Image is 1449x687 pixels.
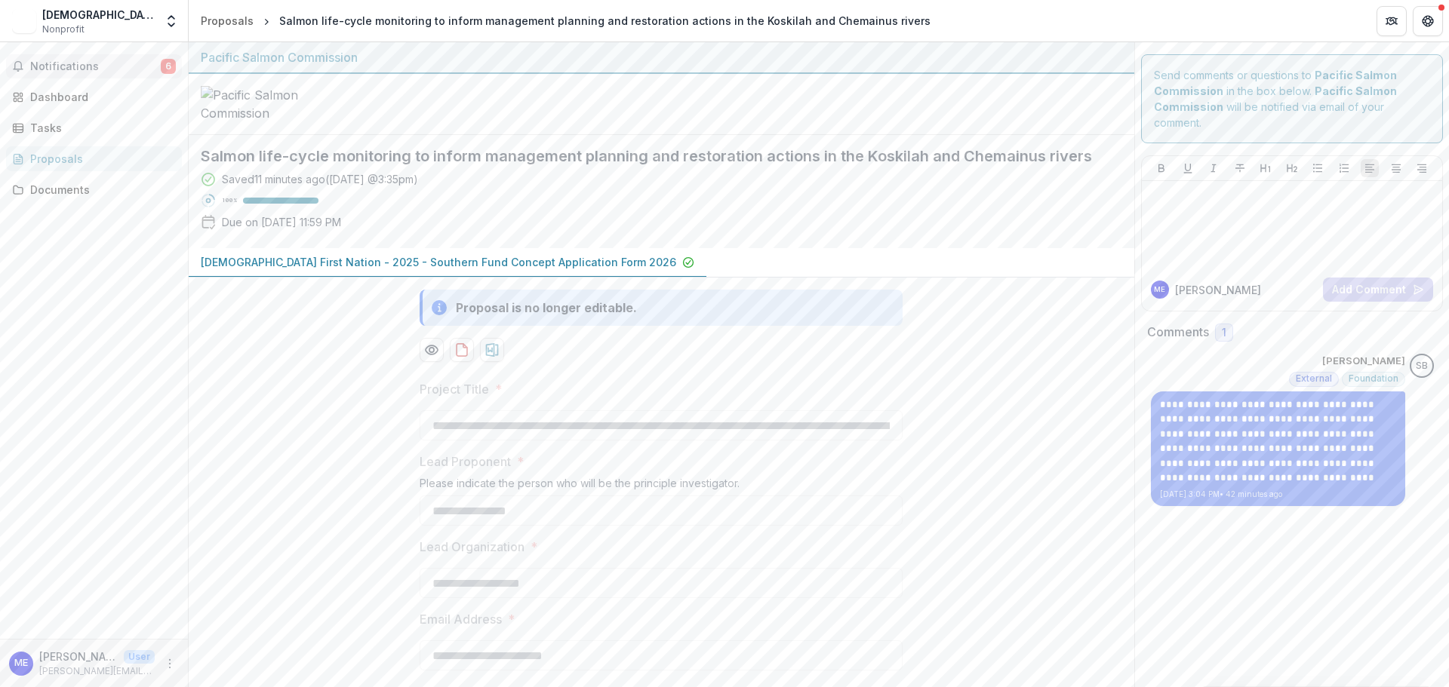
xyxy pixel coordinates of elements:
[195,10,260,32] a: Proposals
[6,177,182,202] a: Documents
[1231,159,1249,177] button: Strike
[1413,159,1431,177] button: Align Right
[30,151,170,167] div: Proposals
[1283,159,1301,177] button: Heading 2
[1257,159,1275,177] button: Heading 1
[12,9,36,33] img: Halalt First Nation
[420,477,903,495] div: Please indicate the person who will be the principle investigator.
[1296,373,1332,384] span: External
[1147,325,1209,339] h2: Comments
[30,60,161,73] span: Notifications
[6,115,182,140] a: Tasks
[39,649,118,664] p: [PERSON_NAME]
[420,538,525,556] p: Lead Organization
[420,380,489,398] p: Project Title
[222,214,341,230] p: Due on [DATE] 11:59 PM
[1179,159,1197,177] button: Underline
[1413,6,1443,36] button: Get Help
[279,13,931,29] div: Salmon life-cycle monitoring to inform management planning and restoration actions in the Koskila...
[1387,159,1405,177] button: Align Center
[222,171,418,187] div: Saved 11 minutes ago ( [DATE] @ 3:35pm )
[161,6,182,36] button: Open entity switcher
[1141,54,1444,143] div: Send comments or questions to in the box below. will be notified via email of your comment.
[1309,159,1327,177] button: Bullet List
[420,338,444,362] button: Preview 9fdb1751-9cda-44f6-9433-f7c8ef485203-0.pdf
[222,195,237,206] p: 100 %
[1323,278,1433,302] button: Add Comment
[1152,159,1171,177] button: Bold
[201,13,254,29] div: Proposals
[39,664,155,678] p: [PERSON_NAME][EMAIL_ADDRESS][PERSON_NAME][DOMAIN_NAME]
[1416,361,1428,371] div: Sascha Bendt
[480,338,504,362] button: download-proposal
[201,48,1122,66] div: Pacific Salmon Commission
[195,10,937,32] nav: breadcrumb
[1175,282,1261,298] p: [PERSON_NAME]
[1377,6,1407,36] button: Partners
[1361,159,1379,177] button: Align Left
[1349,373,1398,384] span: Foundation
[6,84,182,109] a: Dashboard
[456,299,637,317] div: Proposal is no longer editable.
[201,86,352,122] img: Pacific Salmon Commission
[42,23,85,36] span: Nonprofit
[1322,354,1405,369] p: [PERSON_NAME]
[30,182,170,198] div: Documents
[420,452,511,471] p: Lead Proponent
[124,650,155,664] p: User
[201,147,1098,165] h2: Salmon life-cycle monitoring to inform management planning and restoration actions in the Koskila...
[161,59,176,74] span: 6
[30,120,170,136] div: Tasks
[201,254,676,270] p: [DEMOGRAPHIC_DATA] First Nation - 2025 - Southern Fund Concept Application Form 2026
[420,610,502,628] p: Email Address
[30,89,170,105] div: Dashboard
[1204,159,1223,177] button: Italicize
[6,146,182,171] a: Proposals
[1335,159,1353,177] button: Ordered List
[1154,286,1165,293] div: Melissa Evans
[450,338,474,362] button: download-proposal
[1222,327,1226,339] span: 1
[42,7,155,23] div: [DEMOGRAPHIC_DATA] First Nation
[161,655,179,673] button: More
[14,658,28,668] div: Melissa Evans
[1160,489,1396,500] p: [DATE] 3:04 PM • 42 minutes ago
[6,54,182,78] button: Notifications6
